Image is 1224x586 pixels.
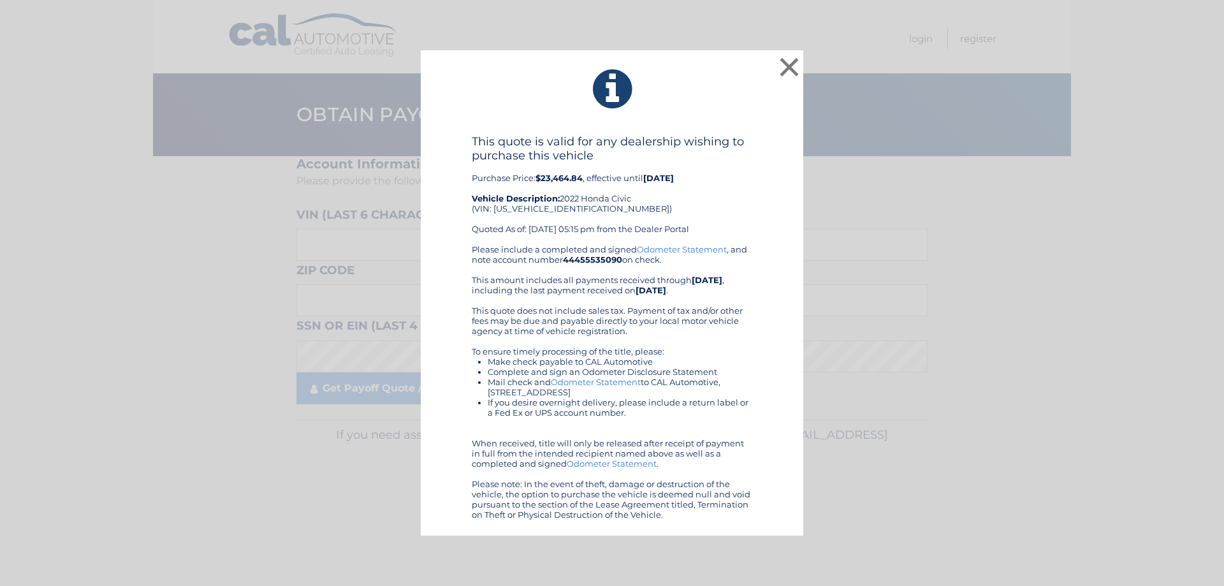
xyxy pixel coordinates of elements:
[488,397,752,418] li: If you desire overnight delivery, please include a return label or a Fed Ex or UPS account number.
[488,367,752,377] li: Complete and sign an Odometer Disclosure Statement
[472,244,752,520] div: Please include a completed and signed , and note account number on check. This amount includes al...
[472,135,752,163] h4: This quote is valid for any dealership wishing to purchase this vehicle
[488,377,752,397] li: Mail check and to CAL Automotive, [STREET_ADDRESS]
[563,254,622,265] b: 44455535090
[776,54,802,80] button: ×
[636,285,666,295] b: [DATE]
[643,173,674,183] b: [DATE]
[488,356,752,367] li: Make check payable to CAL Automotive
[472,135,752,244] div: Purchase Price: , effective until 2022 Honda Civic (VIN: [US_VEHICLE_IDENTIFICATION_NUMBER]) Quot...
[472,193,560,203] strong: Vehicle Description:
[535,173,583,183] b: $23,464.84
[551,377,641,387] a: Odometer Statement
[692,275,722,285] b: [DATE]
[567,458,657,469] a: Odometer Statement
[637,244,727,254] a: Odometer Statement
